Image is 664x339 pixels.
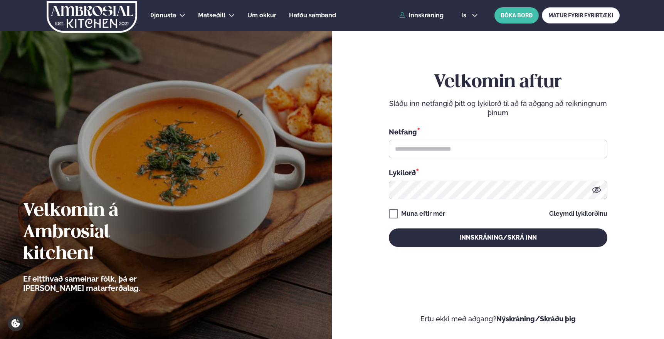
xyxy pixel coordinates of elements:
p: Sláðu inn netfangið þitt og lykilorð til að fá aðgang að reikningnum þínum [389,99,607,117]
a: MATUR FYRIR FYRIRTÆKI [542,7,620,23]
p: Ertu ekki með aðgang? [355,314,641,324]
span: Um okkur [247,12,276,19]
span: Þjónusta [150,12,176,19]
span: Hafðu samband [289,12,336,19]
button: Innskráning/Skrá inn [389,228,607,247]
img: logo [46,1,138,33]
div: Lykilorð [389,168,607,178]
button: is [455,12,484,18]
div: Netfang [389,127,607,137]
h2: Velkomin aftur [389,72,607,93]
a: Þjónusta [150,11,176,20]
span: Matseðill [198,12,225,19]
a: Gleymdi lykilorðinu [549,211,607,217]
p: Ef eitthvað sameinar fólk, þá er [PERSON_NAME] matarferðalag. [23,274,183,293]
span: is [461,12,469,18]
a: Nýskráning/Skráðu þig [496,315,576,323]
a: Cookie settings [8,316,24,331]
button: BÓKA BORÐ [494,7,539,23]
a: Innskráning [399,12,444,19]
a: Hafðu samband [289,11,336,20]
a: Matseðill [198,11,225,20]
a: Um okkur [247,11,276,20]
h2: Velkomin á Ambrosial kitchen! [23,200,183,265]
